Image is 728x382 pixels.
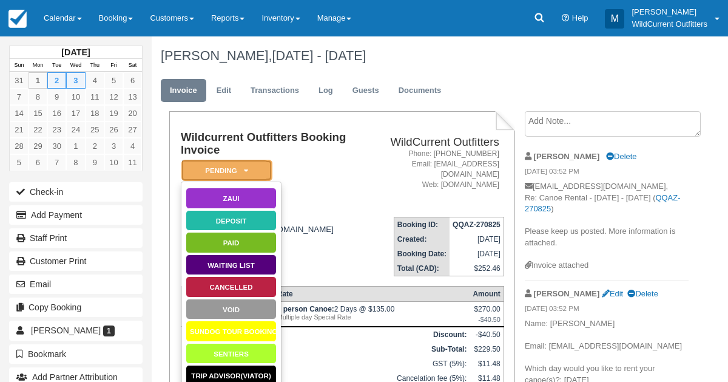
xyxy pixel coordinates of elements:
a: 20 [123,105,142,121]
a: 10 [104,154,123,171]
p: WildCurrent Outfitters [632,18,707,30]
td: $252.46 [450,261,504,276]
a: 2 [47,72,66,89]
th: Total (CAD): [394,261,450,276]
strong: 2 person Canoe [277,305,334,313]
a: 28 [10,138,29,154]
a: 25 [86,121,104,138]
a: Transactions [241,79,308,103]
a: Guests [343,79,388,103]
a: Edit [207,79,240,103]
strong: [PERSON_NAME] [534,152,600,161]
strong: [PERSON_NAME] [534,289,600,298]
h1: Wildcurrent Outfitters Booking Invoice [181,131,363,156]
a: Paid [186,232,277,253]
a: 8 [66,154,85,171]
a: 11 [86,89,104,105]
a: 7 [10,89,29,105]
th: Discount: [274,327,470,343]
a: 31 [10,72,29,89]
a: Staff Print [9,228,143,248]
a: Deposit [186,210,277,231]
div: $270.00 [473,305,500,323]
a: 10 [66,89,85,105]
th: Sat [123,59,142,72]
th: Mon [29,59,47,72]
a: ZAUI [186,188,277,209]
button: Add Payment [9,205,143,225]
em: [DATE] 03:52 PM [525,304,689,317]
a: Edit [602,289,623,298]
a: 2 [86,138,104,154]
a: Pending [181,159,268,182]
a: 27 [123,121,142,138]
em: -$40.50 [473,316,500,323]
a: 6 [123,72,142,89]
button: Email [9,275,143,294]
th: Wed [66,59,85,72]
a: Delete [606,152,636,161]
strong: [DATE] [61,47,90,57]
a: 24 [66,121,85,138]
a: 5 [104,72,123,89]
a: Sentiers [186,343,277,364]
a: 16 [47,105,66,121]
th: Created: [394,232,450,247]
a: 12 [104,89,123,105]
span: 1 [103,326,115,336]
a: 1 [66,138,85,154]
h2: WildCurrent Outfitters [368,136,499,149]
td: [DATE] [450,232,504,247]
a: 11 [123,154,142,171]
td: $229.50 [470,342,504,356]
a: 22 [29,121,47,138]
th: Fri [104,59,123,72]
h1: [PERSON_NAME], [161,49,689,63]
a: 15 [29,105,47,121]
th: Tue [47,59,66,72]
th: Thu [86,59,104,72]
a: 23 [47,121,66,138]
a: 17 [66,105,85,121]
a: 26 [104,121,123,138]
th: Amount [470,287,504,302]
a: 19 [104,105,123,121]
a: Sundog tour Bookings [186,321,277,342]
a: 4 [86,72,104,89]
td: $11.48 [470,356,504,371]
address: Phone: [PHONE_NUMBER] Email: [EMAIL_ADDRESS][DOMAIN_NAME] Web: [DOMAIN_NAME] [368,149,499,191]
em: Multiple day Special Rate [277,313,467,321]
td: -$40.50 [470,327,504,343]
a: Delete [627,289,658,298]
strong: QQAZ-270825 [453,220,500,229]
a: 9 [47,89,66,105]
em: Pending [181,160,272,181]
a: Cancelled [186,276,277,298]
th: Sun [10,59,29,72]
a: 3 [66,72,85,89]
th: Sub-Total: [274,342,470,356]
th: Booking ID: [394,217,450,233]
a: 6 [29,154,47,171]
a: 14 [10,105,29,121]
a: 4 [123,138,142,154]
p: [PERSON_NAME] [632,6,707,18]
td: GST (5%): [274,356,470,371]
a: Customer Print [9,251,143,271]
a: 5 [10,154,29,171]
a: 9 [86,154,104,171]
a: 1 [29,72,47,89]
a: 8 [29,89,47,105]
td: 2 Days @ $135.00 [274,302,470,327]
a: 3 [104,138,123,154]
div: M [605,9,624,29]
img: checkfront-main-nav-mini-logo.png [8,10,27,28]
button: Check-in [9,182,143,202]
div: Invoice attached [525,260,689,271]
p: [EMAIL_ADDRESS][DOMAIN_NAME], Re: Canoe Rental - [DATE] - [DATE] ( ) Please keep us posted. More ... [525,181,689,260]
a: Invoice [161,79,206,103]
span: [PERSON_NAME] [31,326,101,335]
a: 29 [29,138,47,154]
a: Void [186,299,277,320]
em: [DATE] 03:52 PM [525,166,689,180]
